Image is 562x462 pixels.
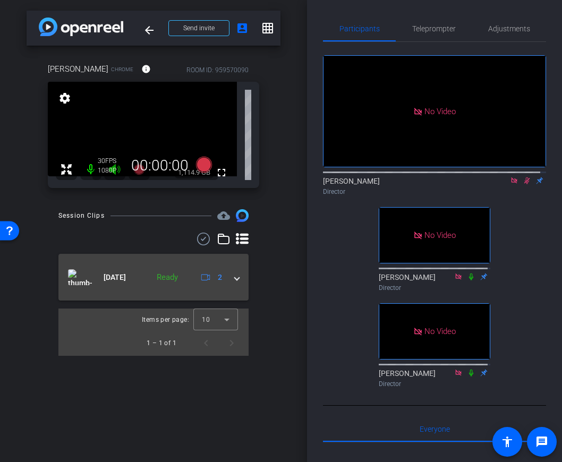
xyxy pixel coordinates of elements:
div: Items per page: [142,314,189,325]
span: 2 [218,272,222,283]
span: Adjustments [488,25,530,32]
span: No Video [424,106,456,116]
div: 1 – 1 of 1 [147,338,176,348]
mat-icon: accessibility [501,435,514,448]
span: Chrome [111,65,133,73]
span: No Video [424,230,456,240]
div: [PERSON_NAME] [379,368,490,389]
mat-icon: cloud_upload [217,209,230,222]
mat-icon: account_box [236,22,249,35]
span: [PERSON_NAME] [48,63,108,75]
span: Participants [339,25,380,32]
mat-icon: arrow_back [143,24,156,37]
button: Next page [219,330,244,356]
div: Director [379,283,490,293]
mat-expansion-panel-header: thumb-nail[DATE]Ready2 [58,254,249,301]
mat-icon: message [535,435,548,448]
span: Send invite [183,24,215,32]
div: Director [323,187,546,196]
span: No Video [424,326,456,336]
span: Destinations for your clips [217,209,230,222]
button: Previous page [193,330,219,356]
mat-icon: fullscreen [215,166,228,179]
span: Everyone [420,425,450,433]
span: [DATE] [104,272,126,283]
div: ROOM ID: 959570090 [186,65,249,75]
button: Send invite [168,20,229,36]
mat-icon: grid_on [261,22,274,35]
div: [PERSON_NAME] [323,176,546,196]
div: Session Clips [58,210,105,221]
div: Ready [151,271,183,284]
div: 30 [98,157,124,165]
div: 00:00:00 [124,157,195,175]
mat-icon: info [141,64,151,74]
span: FPS [105,157,116,165]
img: thumb-nail [68,269,92,285]
div: 1080P [98,166,124,175]
img: app-logo [39,18,123,36]
div: [PERSON_NAME] [379,272,490,293]
span: Teleprompter [412,25,456,32]
div: Director [379,379,490,389]
mat-icon: settings [57,92,72,105]
img: Session clips [236,209,249,222]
